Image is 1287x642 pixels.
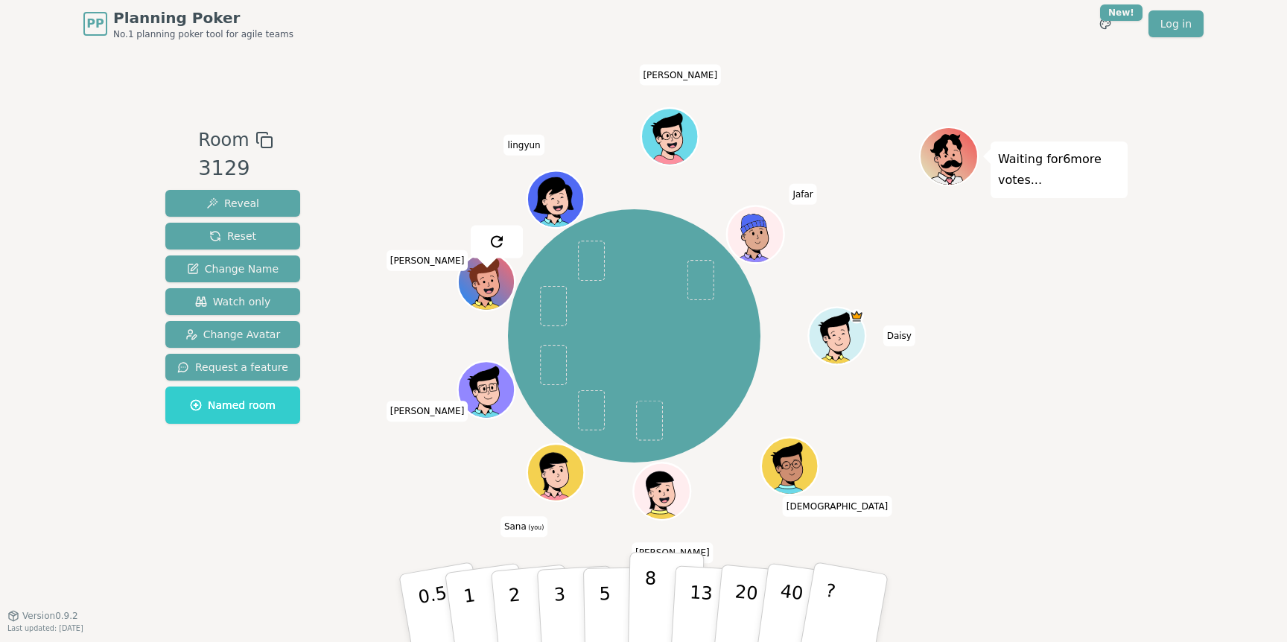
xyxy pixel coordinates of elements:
span: Named room [190,398,276,413]
span: (you) [527,524,544,531]
span: Click to change your name [503,135,544,156]
span: Reset [209,229,256,244]
span: Click to change your name [639,64,721,85]
span: Last updated: [DATE] [7,624,83,632]
button: Reset [165,223,300,250]
button: Change Avatar [165,321,300,348]
a: Log in [1148,10,1204,37]
span: Click to change your name [500,516,547,537]
span: Click to change your name [387,250,468,271]
span: Click to change your name [789,184,816,205]
button: Reveal [165,190,300,217]
span: Watch only [195,294,271,309]
div: New! [1100,4,1143,21]
button: Version0.9.2 [7,610,78,622]
span: Change Avatar [185,327,281,342]
button: Click to change your avatar [529,445,582,499]
span: Room [198,127,249,153]
span: Click to change your name [883,325,915,346]
span: Request a feature [177,360,288,375]
span: Version 0.9.2 [22,610,78,622]
img: reset [487,232,505,250]
span: Planning Poker [113,7,293,28]
div: 3129 [198,153,273,184]
button: Request a feature [165,354,300,381]
span: Daisy is the host [849,309,863,323]
span: Click to change your name [632,542,714,563]
button: Watch only [165,288,300,315]
span: Reveal [206,196,259,211]
p: Waiting for 6 more votes... [998,149,1120,191]
button: Change Name [165,255,300,282]
button: Named room [165,387,300,424]
button: New! [1092,10,1119,37]
span: Change Name [187,261,279,276]
span: PP [86,15,104,33]
span: Click to change your name [783,496,892,517]
span: Click to change your name [387,401,468,422]
span: No.1 planning poker tool for agile teams [113,28,293,40]
a: PPPlanning PokerNo.1 planning poker tool for agile teams [83,7,293,40]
